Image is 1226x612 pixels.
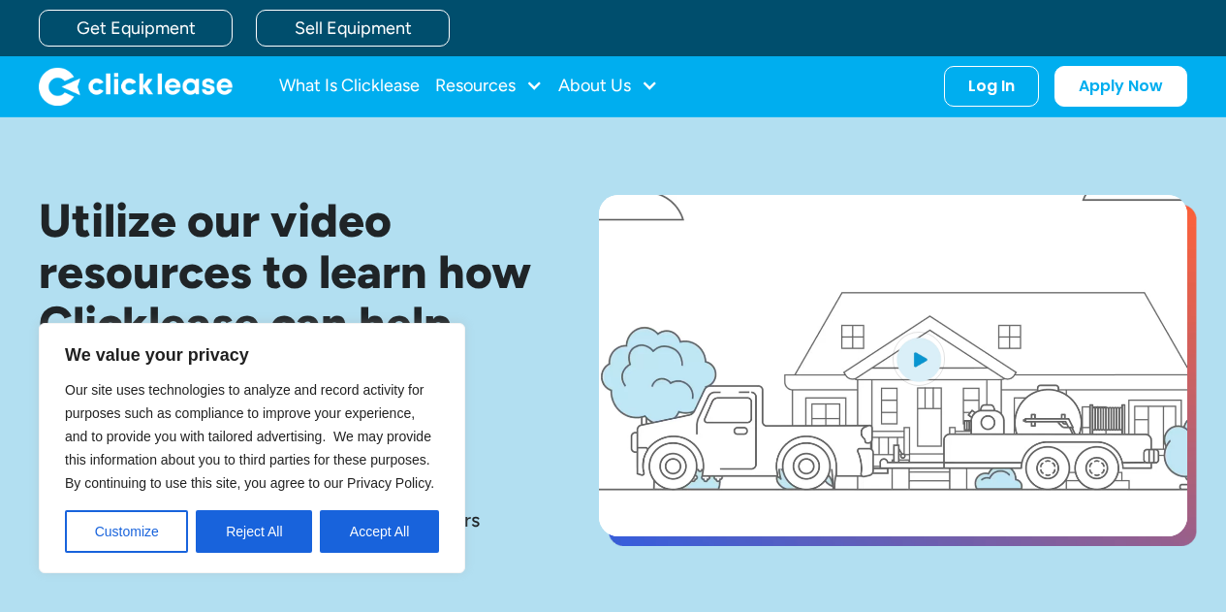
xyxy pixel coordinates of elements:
a: home [39,67,233,106]
button: Reject All [196,510,312,553]
a: What Is Clicklease [279,67,420,106]
a: Get Equipment [39,10,233,47]
button: Accept All [320,510,439,553]
a: open lightbox [599,195,1187,536]
a: Sell Equipment [256,10,450,47]
button: Customize [65,510,188,553]
img: Blue play button logo on a light blue circular background [893,332,945,386]
div: About Us [558,67,658,106]
div: Log In [968,77,1015,96]
img: Clicklease logo [39,67,233,106]
p: We value your privacy [65,343,439,367]
span: Our site uses technologies to analyze and record activity for purposes such as compliance to impr... [65,382,434,491]
div: We value your privacy [39,323,465,573]
div: Resources [435,67,543,106]
a: Apply Now [1054,66,1187,107]
h1: Utilize our video resources to learn how Clicklease can help you grow your business. [39,195,537,451]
